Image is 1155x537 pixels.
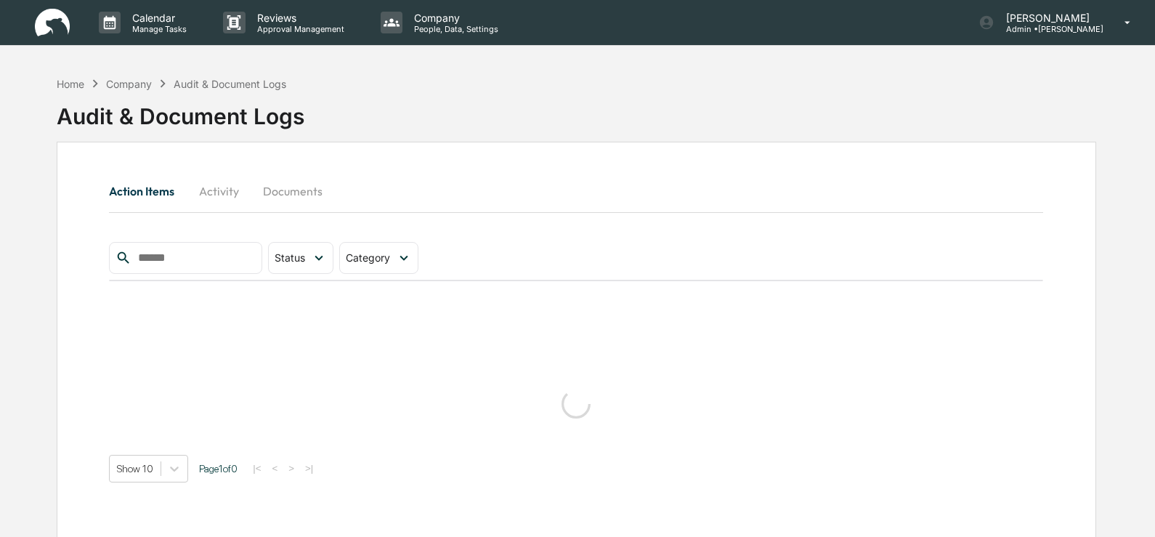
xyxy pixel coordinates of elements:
[402,12,506,24] p: Company
[106,78,152,90] div: Company
[199,463,238,475] span: Page 1 of 0
[246,24,352,34] p: Approval Management
[35,9,70,37] img: logo
[246,12,352,24] p: Reviews
[57,78,84,90] div: Home
[402,24,506,34] p: People, Data, Settings
[121,12,194,24] p: Calendar
[346,251,390,264] span: Category
[301,462,317,475] button: >|
[267,462,282,475] button: <
[109,174,186,209] button: Action Items
[248,462,265,475] button: |<
[284,462,299,475] button: >
[57,92,304,129] div: Audit & Document Logs
[994,24,1103,34] p: Admin • [PERSON_NAME]
[251,174,334,209] button: Documents
[994,12,1103,24] p: [PERSON_NAME]
[174,78,286,90] div: Audit & Document Logs
[109,174,1043,209] div: secondary tabs example
[186,174,251,209] button: Activity
[275,251,305,264] span: Status
[121,24,194,34] p: Manage Tasks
